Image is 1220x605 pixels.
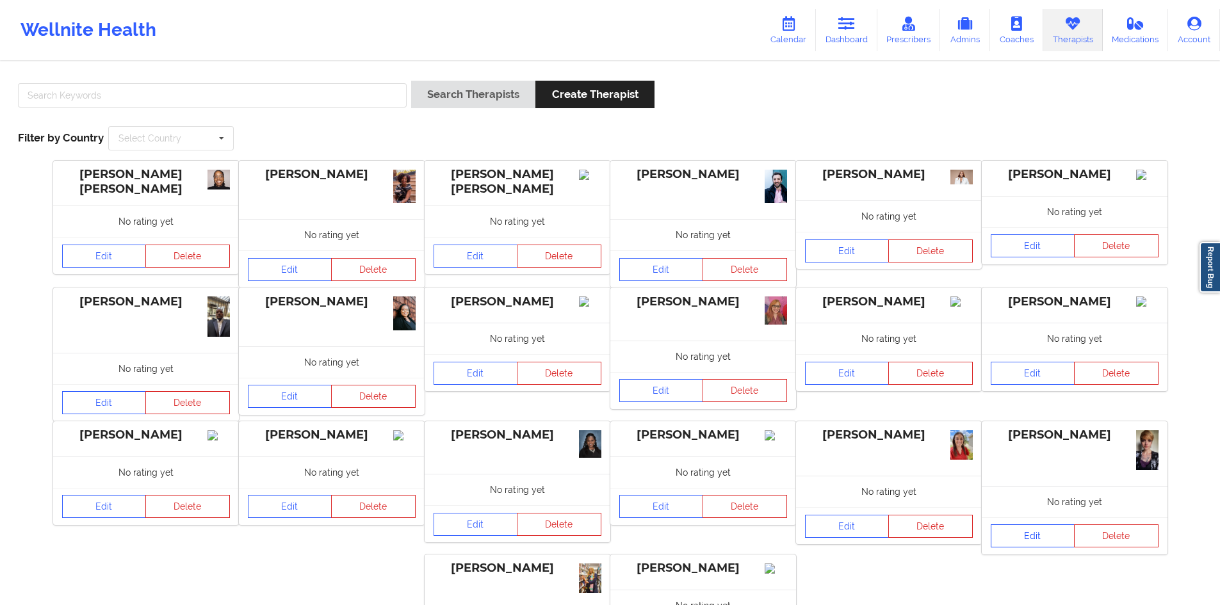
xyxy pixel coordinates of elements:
input: Search Keywords [18,83,407,108]
div: [PERSON_NAME] [248,428,416,442]
div: No rating yet [425,206,610,237]
a: Edit [805,515,890,538]
button: Delete [145,245,230,268]
a: Edit [434,362,518,385]
button: Delete [145,495,230,518]
img: Image%2Fplaceholer-image.png [579,296,601,307]
a: Edit [991,524,1075,547]
div: [PERSON_NAME] [619,561,787,576]
button: Delete [703,258,787,281]
div: No rating yet [982,486,1167,517]
a: Edit [991,234,1075,257]
img: Image%2Fplaceholer-image.png [579,170,601,180]
div: [PERSON_NAME] [991,167,1159,182]
div: [PERSON_NAME] [248,167,416,182]
img: 0942ab9a-4490-460f-8a6d-df6a013b02c9_IMG_3763.jpeg [1136,430,1159,470]
div: No rating yet [796,200,982,232]
div: [PERSON_NAME] [619,428,787,442]
a: Edit [991,362,1075,385]
button: Delete [1074,234,1159,257]
div: [PERSON_NAME] [434,561,601,576]
div: [PERSON_NAME] [805,294,973,309]
div: No rating yet [610,341,796,372]
a: Prescribers [877,9,941,51]
div: [PERSON_NAME] [PERSON_NAME] [434,167,601,197]
a: Edit [619,258,704,281]
img: 3170697c-3906-4437-ba53-a963f7241044_1000002050.jpg [393,170,416,204]
img: ea89541f-8794-42a9-8d6a-e56b487e72ea_Profile_Pic.JPG [207,170,230,190]
a: Calendar [761,9,816,51]
a: Edit [434,245,518,268]
button: Delete [1074,362,1159,385]
a: Coaches [990,9,1043,51]
img: ac522b64-7571-498d-80c5-4b7725a96a87_IMG_0585.jpeg [579,563,601,593]
img: aacb878d-4ca4-410b-a536-eaecbad4075f_IMG_1844.jpeg [950,430,973,460]
img: Image%2Fplaceholer-image.png [207,430,230,440]
div: No rating yet [796,323,982,354]
a: Edit [434,513,518,536]
div: [PERSON_NAME] [805,428,973,442]
div: [PERSON_NAME] [PERSON_NAME] [62,167,230,197]
img: Image%2Fplaceholer-image.png [393,430,416,440]
button: Search Therapists [411,81,535,108]
div: No rating yet [982,323,1167,354]
button: Delete [703,495,787,518]
button: Delete [703,379,787,402]
button: Delete [888,362,973,385]
div: No rating yet [796,476,982,507]
a: Edit [62,245,147,268]
div: No rating yet [53,456,239,488]
img: c62ffc01-112a-45f9-9656-ef8d9545bdf1__MG_0114.jpg [765,170,787,204]
button: Delete [517,245,601,268]
div: [PERSON_NAME] [805,167,973,182]
a: Edit [805,239,890,262]
img: Image%2Fplaceholer-image.png [950,296,973,307]
img: e36cbccc-98cb-4757-b0d1-04f2ab3e38aa_466B2C95-F54D-455D-B733-DCD3041CE473.JPG [207,296,230,336]
div: No rating yet [239,346,425,378]
button: Delete [331,258,416,281]
img: d79645c1-10b7-4fc0-ad28-d74f1e2e71a5_image.png [579,430,601,458]
div: [PERSON_NAME] [991,294,1159,309]
div: [PERSON_NAME] [619,294,787,309]
div: No rating yet [610,456,796,488]
div: No rating yet [610,219,796,250]
div: [PERSON_NAME] [248,294,416,309]
button: Create Therapist [535,81,654,108]
div: [PERSON_NAME] [62,428,230,442]
button: Delete [888,515,973,538]
button: Delete [517,513,601,536]
img: Image%2Fplaceholer-image.png [1136,296,1159,307]
a: Edit [62,391,147,414]
a: Edit [248,385,332,408]
div: [PERSON_NAME] [991,428,1159,442]
a: Therapists [1043,9,1103,51]
div: [PERSON_NAME] [434,428,601,442]
div: No rating yet [425,474,610,505]
button: Delete [888,239,973,262]
a: Report Bug [1200,242,1220,293]
div: No rating yet [239,456,425,488]
a: Edit [619,495,704,518]
div: [PERSON_NAME] [434,294,601,309]
div: Select Country [118,134,181,143]
div: No rating yet [239,219,425,250]
img: Image%2Fplaceholer-image.png [1136,170,1159,180]
a: Admins [940,9,990,51]
a: Edit [248,495,332,518]
a: Medications [1103,9,1169,51]
img: 6862f828-a471-4db2-97df-9626b95d9cdc_RWJ03827_(1).jpg [950,170,973,184]
a: Edit [805,362,890,385]
img: 736d1928-0c43-4548-950f-5f78ce681069_1000009167.jpg [765,296,787,324]
button: Delete [331,495,416,518]
button: Delete [145,391,230,414]
button: Delete [1074,524,1159,547]
div: No rating yet [53,353,239,384]
a: Dashboard [816,9,877,51]
img: Image%2Fplaceholer-image.png [765,563,787,574]
a: Edit [248,258,332,281]
div: No rating yet [982,196,1167,227]
a: Account [1168,9,1220,51]
span: Filter by Country [18,131,104,144]
div: [PERSON_NAME] [619,167,787,182]
div: No rating yet [425,323,610,354]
